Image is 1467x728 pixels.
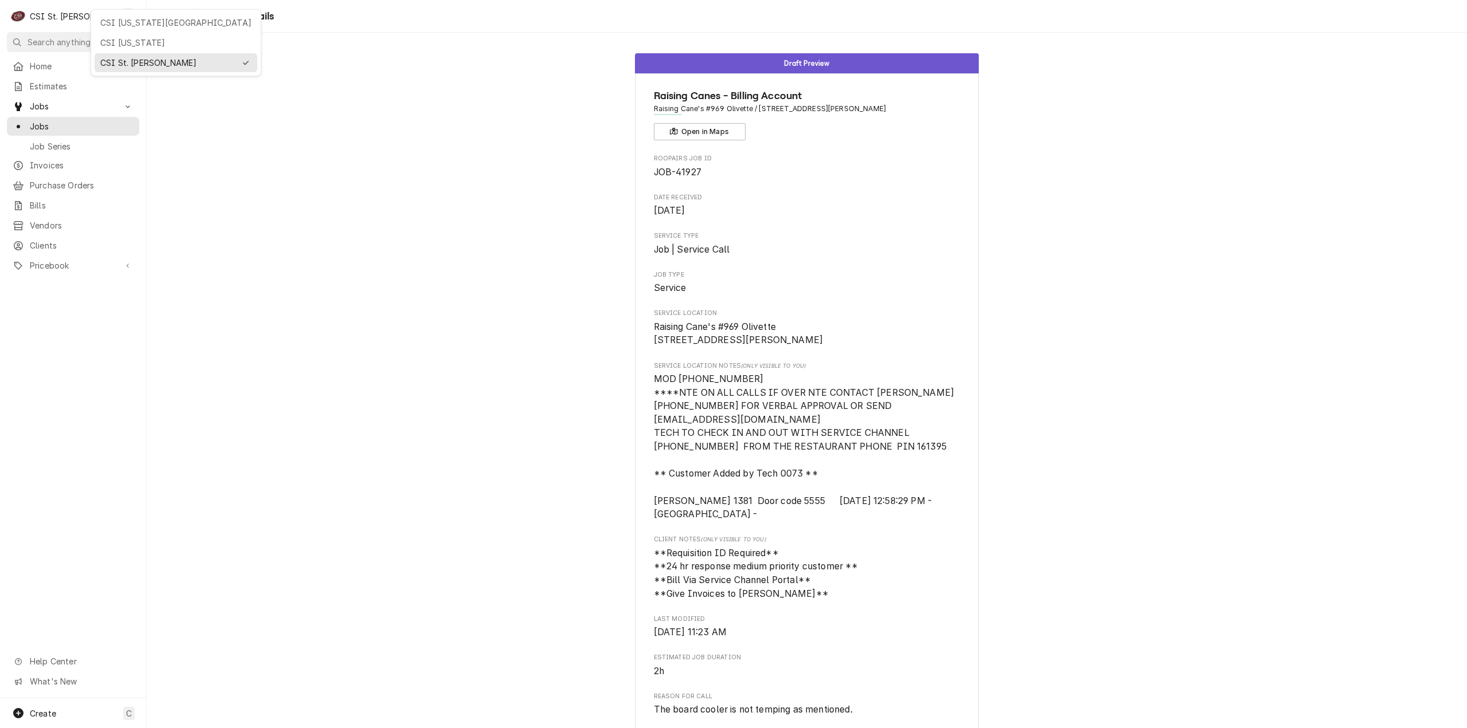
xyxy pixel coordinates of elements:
[7,137,139,156] a: Go to Job Series
[100,37,252,49] div: CSI [US_STATE]
[30,120,134,132] span: Jobs
[100,17,252,29] div: CSI [US_STATE][GEOGRAPHIC_DATA]
[7,117,139,136] a: Go to Jobs
[30,140,134,152] span: Job Series
[100,57,236,69] div: CSI St. [PERSON_NAME]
